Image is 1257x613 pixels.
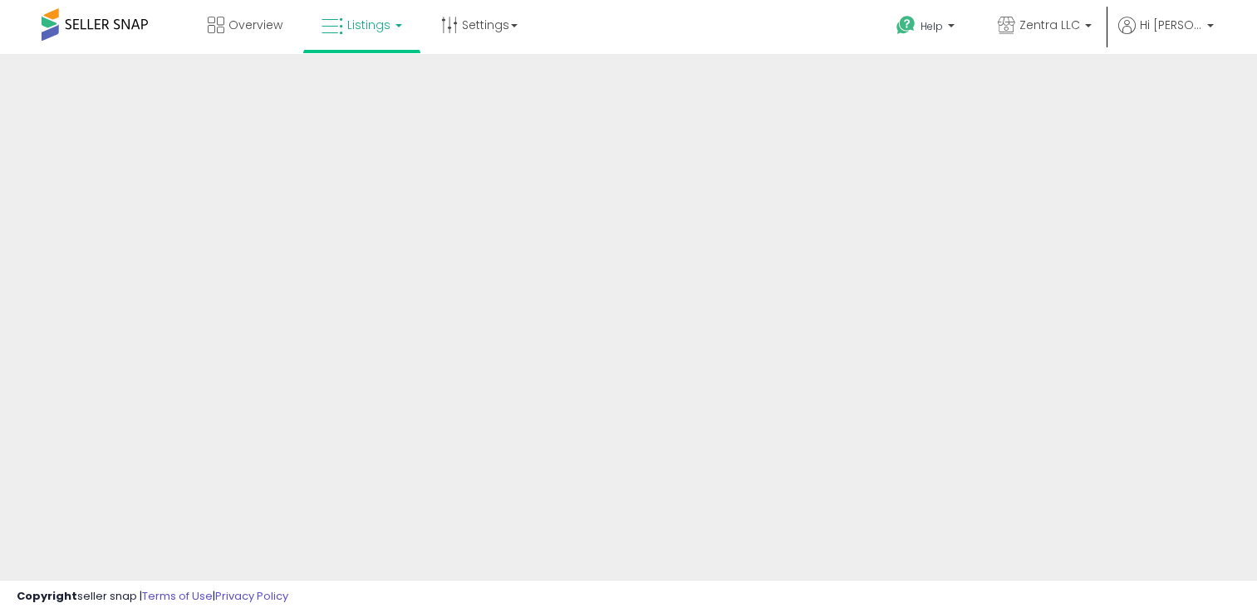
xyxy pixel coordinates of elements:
i: Get Help [896,15,916,36]
span: Overview [228,17,282,33]
strong: Copyright [17,588,77,604]
span: Help [921,19,943,33]
a: Hi [PERSON_NAME] [1118,17,1214,54]
span: Listings [347,17,390,33]
span: Hi [PERSON_NAME] [1140,17,1202,33]
a: Help [883,2,971,54]
span: Zentra LLC [1019,17,1080,33]
a: Privacy Policy [215,588,288,604]
a: Terms of Use [142,588,213,604]
div: seller snap | | [17,589,288,605]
